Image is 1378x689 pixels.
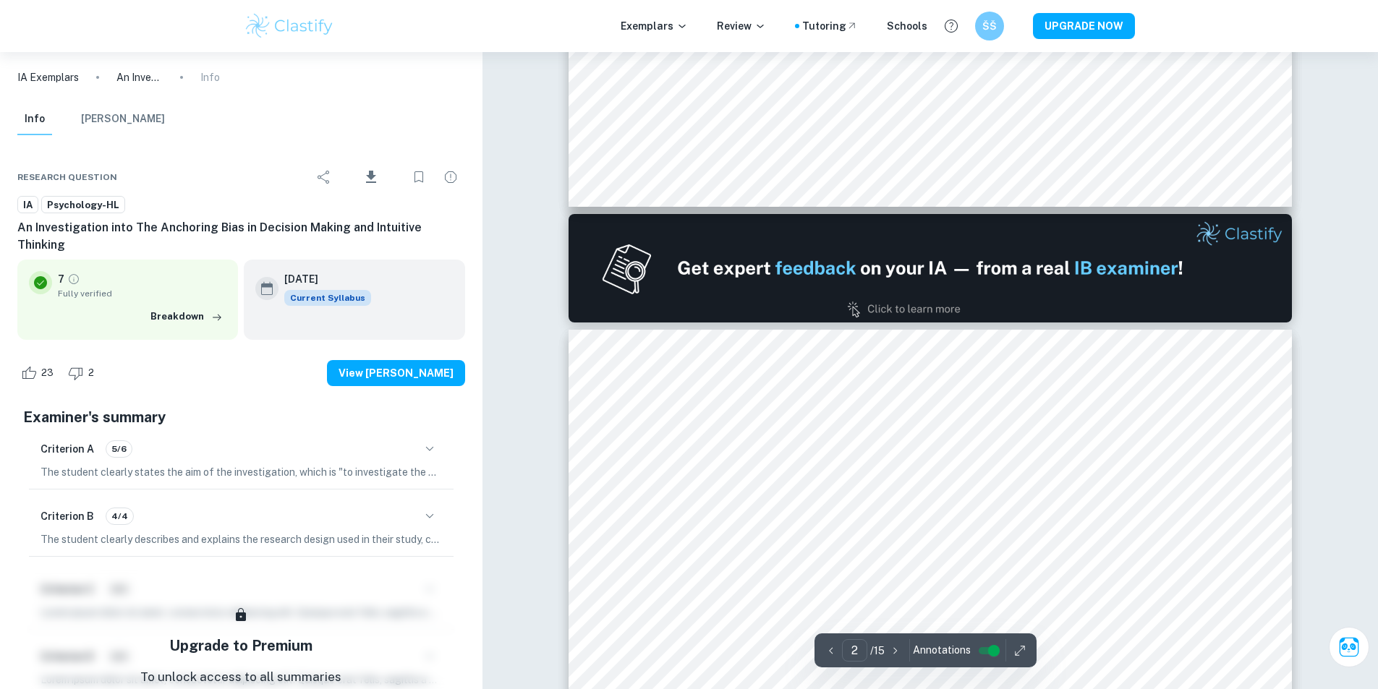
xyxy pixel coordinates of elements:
[18,198,38,213] span: IA
[17,171,117,184] span: Research question
[717,18,766,34] p: Review
[80,366,102,380] span: 2
[23,406,459,428] h5: Examiner's summary
[17,69,79,85] a: IA Exemplars
[64,361,102,385] div: Dislike
[42,198,124,213] span: Psychology-HL
[1329,627,1369,667] button: Ask Clai
[67,273,80,286] a: Grade fully verified
[939,14,964,38] button: Help and Feedback
[147,306,226,328] button: Breakdown
[310,163,339,192] div: Share
[200,69,220,85] p: Info
[284,290,371,306] div: This exemplar is based on the current syllabus. Feel free to refer to it for inspiration/ideas wh...
[621,18,688,34] p: Exemplars
[913,643,971,658] span: Annotations
[106,510,133,523] span: 4/4
[41,441,94,457] h6: Criterion A
[802,18,858,34] a: Tutoring
[41,508,94,524] h6: Criterion B
[404,163,433,192] div: Bookmark
[17,103,52,135] button: Info
[870,643,885,659] p: / 15
[106,442,132,455] span: 5/6
[140,668,341,687] p: To unlock access to all summaries
[341,158,401,196] div: Download
[981,18,998,34] h6: ŠŠ
[569,214,1292,322] img: Ad
[284,290,371,306] span: Current Syllabus
[436,163,465,192] div: Report issue
[33,366,61,380] span: 23
[169,635,312,656] h5: Upgrade to Premium
[327,360,465,386] button: View [PERSON_NAME]
[887,18,927,34] a: Schools
[1033,13,1135,39] button: UPGRADE NOW
[17,361,61,385] div: Like
[17,219,465,254] h6: An Investigation into The Anchoring Bias in Decision Making and Intuitive Thinking
[284,271,360,287] h6: [DATE]
[975,12,1004,40] button: ŠŠ
[41,464,442,480] p: The student clearly states the aim of the investigation, which is "to investigate the effect and ...
[41,196,125,214] a: Psychology-HL
[81,103,165,135] button: [PERSON_NAME]
[58,271,64,287] p: 7
[41,531,442,547] p: The student clearly describes and explains the research design used in their study, correctly ide...
[17,196,38,214] a: IA
[58,287,226,300] span: Fully verified
[244,12,336,40] img: Clastify logo
[116,69,163,85] p: An Investigation into The Anchoring Bias in Decision Making and Intuitive Thinking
